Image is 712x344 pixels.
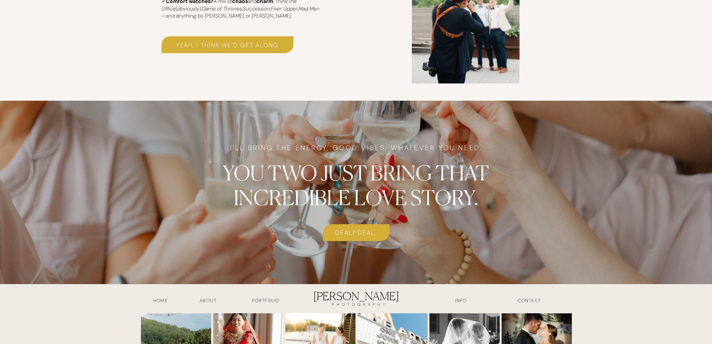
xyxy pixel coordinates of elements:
a: INFO [443,297,480,306]
i: Fixer Upper [271,5,298,12]
a: contact [502,297,557,306]
a: Portfolio [238,297,293,306]
a: about [189,297,227,306]
a: HOME [142,297,179,306]
i: Mad Men [298,5,320,12]
a: [PERSON_NAME] [308,289,405,310]
h3: I’ll bring the energy, good vibes, whatever you need. [223,143,490,152]
a: PHOTOGRAPHY [315,302,405,310]
h3: You two just bring that incredible love story. [209,161,503,205]
i: Succession [243,5,270,12]
a: yeah, I think we'd get along [161,40,293,49]
i: Game of Thrones [202,5,242,12]
a: deal? deal. [323,228,389,237]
